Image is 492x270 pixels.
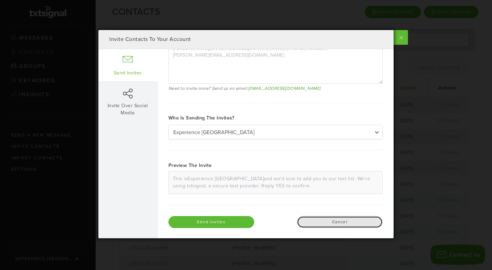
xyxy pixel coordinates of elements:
a: [EMAIL_ADDRESS][DOMAIN_NAME] [248,86,321,91]
a: Send Invites [98,49,158,82]
a: Invite Over Social Media [98,82,158,122]
button: Send Invites [168,216,254,228]
span: Experience [GEOGRAPHIC_DATA] [188,176,264,182]
div: Invite Contacts To Your Account [98,30,394,49]
small: Need to invite more? Send us an email: [168,85,383,91]
label: Who is sending the invites? [168,115,235,122]
div: This is and we'd love to add you to our text list. We're using txtsignal, a secure text provider.... [168,171,383,194]
label: Preview the invite [168,162,212,169]
button: Cancel [297,216,383,228]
